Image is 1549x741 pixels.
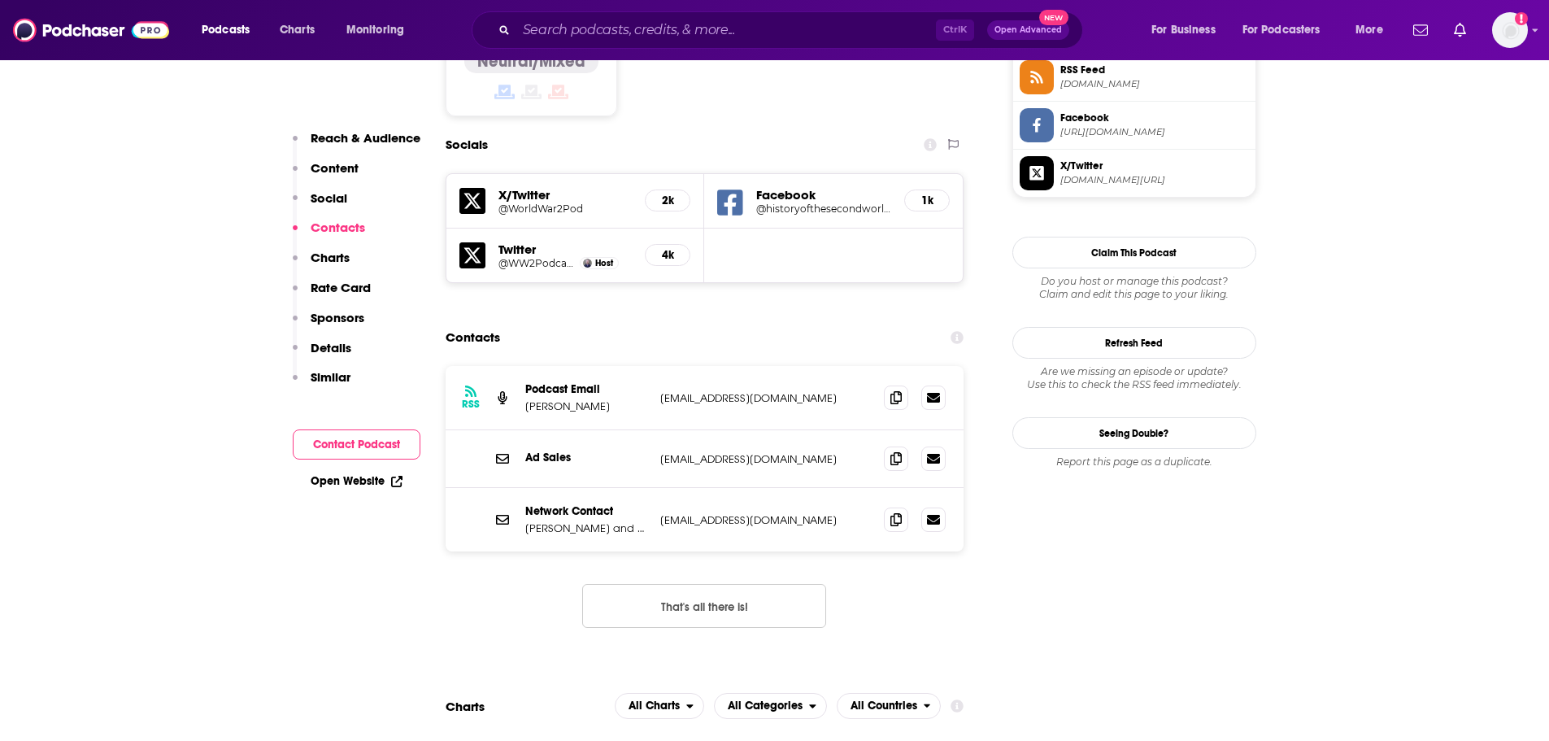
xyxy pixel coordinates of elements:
p: Network Contact [525,504,647,518]
p: Sponsors [311,310,364,325]
a: RSS Feed[DOMAIN_NAME] [1020,60,1249,94]
a: Open Website [311,474,402,488]
button: open menu [1232,17,1344,43]
button: Details [293,340,351,370]
h5: Twitter [498,242,633,257]
h4: Neutral/Mixed [477,51,585,72]
h5: 2k [659,194,677,207]
p: Charts [311,250,350,265]
span: All Countries [851,700,917,712]
div: Are we missing an episode or update? Use this to check the RSS feed immediately. [1012,365,1256,391]
button: Contacts [293,220,365,250]
p: Social [311,190,347,206]
div: Claim and edit this page to your liking. [1012,275,1256,301]
img: Podchaser - Follow, Share and Rate Podcasts [13,15,169,46]
div: Search podcasts, credits, & more... [487,11,1099,49]
h5: X/Twitter [498,187,633,203]
h2: Charts [446,699,485,714]
h2: Socials [446,129,488,160]
button: open menu [335,17,425,43]
a: Facebook[URL][DOMAIN_NAME] [1020,108,1249,142]
span: All Categories [728,700,803,712]
span: twitter.com/WorldWar2Pod [1060,174,1249,186]
p: Podcast Email [525,382,647,396]
a: X/Twitter[DOMAIN_NAME][URL] [1020,156,1249,190]
img: User Profile [1492,12,1528,48]
h2: Categories [714,693,827,719]
input: Search podcasts, credits, & more... [516,17,936,43]
button: Contact Podcast [293,429,420,460]
p: Details [311,340,351,355]
a: Show notifications dropdown [1407,16,1434,44]
h5: 1k [918,194,936,207]
button: open menu [837,693,942,719]
button: open menu [190,17,271,43]
span: New [1039,10,1068,25]
span: Do you host or manage this podcast? [1012,275,1256,288]
h3: RSS [462,398,480,411]
span: For Podcasters [1242,19,1321,41]
button: Open AdvancedNew [987,20,1069,40]
p: [PERSON_NAME] and [PERSON_NAME] [525,521,647,535]
button: Nothing here. [582,584,826,628]
button: Show profile menu [1492,12,1528,48]
span: https://www.facebook.com/historyofthesecondworldwar [1060,126,1249,138]
a: @WorldWar2Pod [498,203,633,215]
span: feeds.megaphone.fm [1060,78,1249,90]
div: Report this page as a duplicate. [1012,455,1256,469]
button: open menu [1140,17,1236,43]
span: Charts [280,19,315,41]
h2: Countries [837,693,942,719]
p: Reach & Audience [311,130,420,146]
p: Ad Sales [525,451,647,464]
button: open menu [714,693,827,719]
span: More [1355,19,1383,41]
span: Podcasts [202,19,250,41]
span: RSS Feed [1060,63,1249,77]
h2: Platforms [615,693,704,719]
p: [PERSON_NAME] [525,399,647,413]
button: Claim This Podcast [1012,237,1256,268]
span: Ctrl K [936,20,974,41]
p: [EMAIL_ADDRESS][DOMAIN_NAME] [660,452,872,466]
h2: Contacts [446,322,500,353]
p: [EMAIL_ADDRESS][DOMAIN_NAME] [660,513,872,527]
button: Sponsors [293,310,364,340]
span: Monitoring [346,19,404,41]
p: Similar [311,369,350,385]
span: Facebook [1060,111,1249,125]
button: Charts [293,250,350,280]
button: Content [293,160,359,190]
span: Host [595,258,613,268]
p: Content [311,160,359,176]
button: Similar [293,369,350,399]
a: @historyofthesecondworldwar [756,203,891,215]
a: @WW2Podcaster [498,257,577,269]
span: Open Advanced [994,26,1062,34]
p: Rate Card [311,280,371,295]
span: X/Twitter [1060,159,1249,173]
p: Contacts [311,220,365,235]
button: open menu [615,693,704,719]
button: Refresh Feed [1012,327,1256,359]
img: Ray Harris Jr [583,259,592,268]
span: For Business [1151,19,1216,41]
button: Rate Card [293,280,371,310]
button: open menu [1344,17,1403,43]
a: Show notifications dropdown [1447,16,1473,44]
h5: Facebook [756,187,891,203]
button: Social [293,190,347,220]
p: [EMAIL_ADDRESS][DOMAIN_NAME] [660,391,872,405]
span: Logged in as tfnewsroom [1492,12,1528,48]
a: Charts [269,17,324,43]
span: All Charts [629,700,680,712]
svg: Add a profile image [1515,12,1528,25]
h5: 4k [659,248,677,262]
button: Reach & Audience [293,130,420,160]
a: Seeing Double? [1012,417,1256,449]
